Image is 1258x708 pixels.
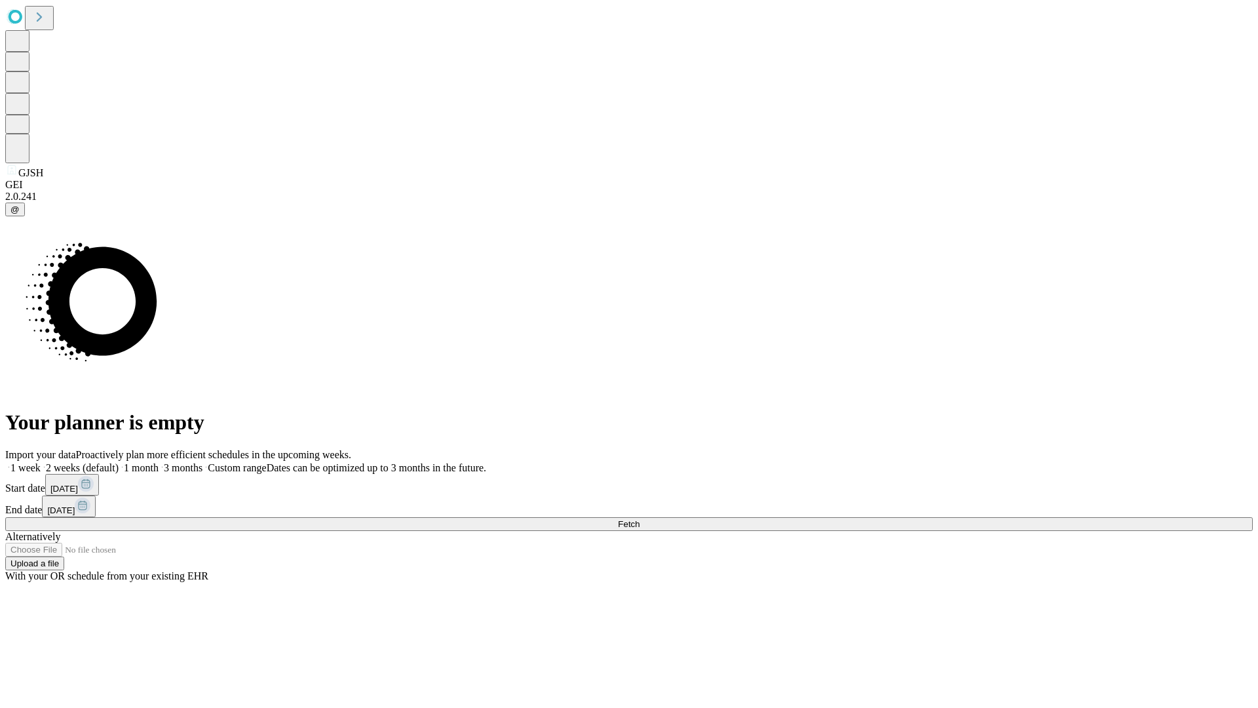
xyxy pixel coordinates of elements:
span: [DATE] [47,505,75,515]
button: Upload a file [5,557,64,570]
span: @ [10,205,20,214]
span: Fetch [618,519,639,529]
div: End date [5,496,1253,517]
span: [DATE] [50,484,78,494]
div: GEI [5,179,1253,191]
div: 2.0.241 [5,191,1253,203]
button: @ [5,203,25,216]
div: Start date [5,474,1253,496]
span: Import your data [5,449,76,460]
span: With your OR schedule from your existing EHR [5,570,208,581]
span: 3 months [164,462,202,473]
span: Dates can be optimized up to 3 months in the future. [267,462,486,473]
span: Alternatively [5,531,60,542]
span: 1 week [10,462,41,473]
button: [DATE] [42,496,96,517]
button: [DATE] [45,474,99,496]
button: Fetch [5,517,1253,531]
h1: Your planner is empty [5,410,1253,435]
span: 1 month [124,462,159,473]
span: GJSH [18,167,43,178]
span: 2 weeks (default) [46,462,119,473]
span: Custom range [208,462,266,473]
span: Proactively plan more efficient schedules in the upcoming weeks. [76,449,351,460]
